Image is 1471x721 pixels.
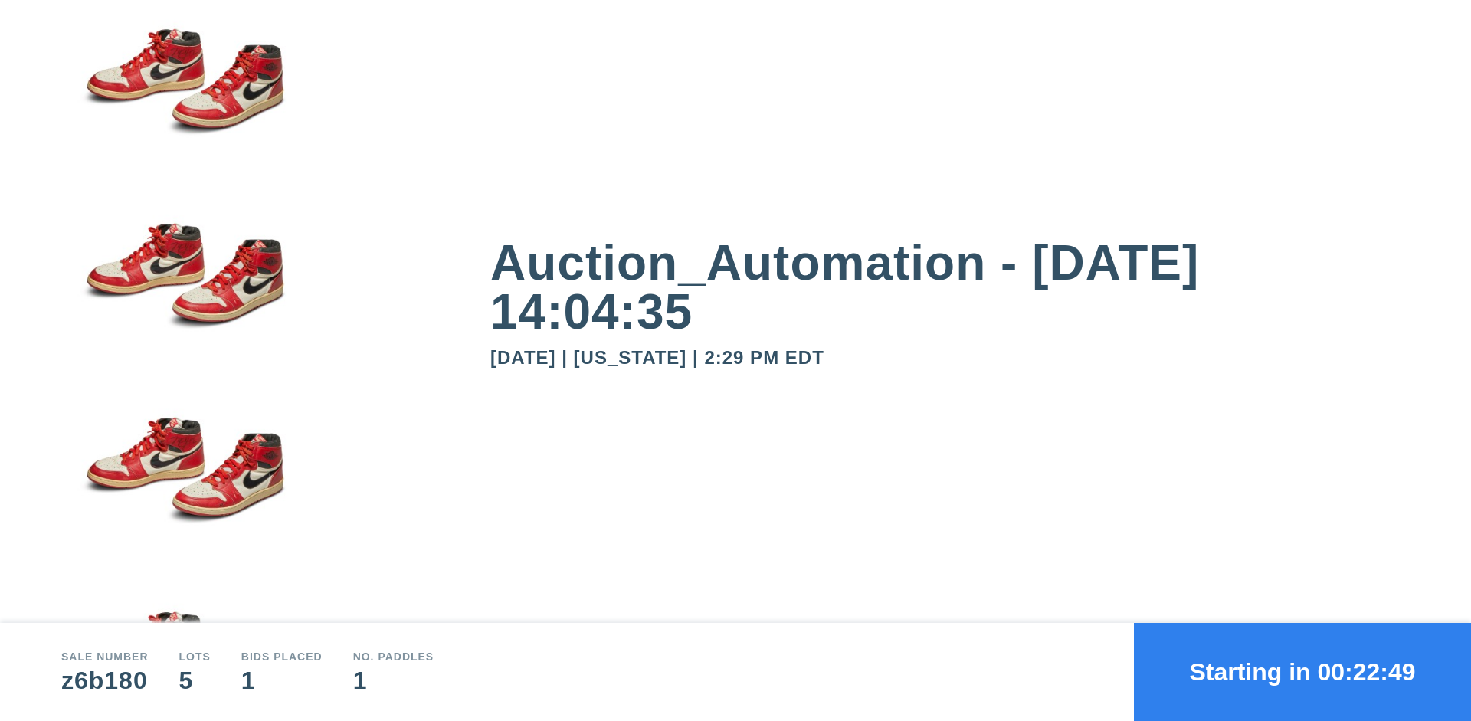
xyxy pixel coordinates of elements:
img: small [61,444,306,639]
div: No. Paddles [353,651,434,662]
div: 1 [353,668,434,693]
button: Starting in 00:22:49 [1134,623,1471,721]
div: [DATE] | [US_STATE] | 2:29 PM EDT [490,349,1410,367]
div: 1 [241,668,323,693]
div: z6b180 [61,668,149,693]
div: Auction_Automation - [DATE] 14:04:35 [490,238,1410,336]
img: small [61,251,306,445]
div: Sale number [61,651,149,662]
div: Bids Placed [241,651,323,662]
img: small [61,56,306,251]
div: 5 [179,668,211,693]
div: Lots [179,651,211,662]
